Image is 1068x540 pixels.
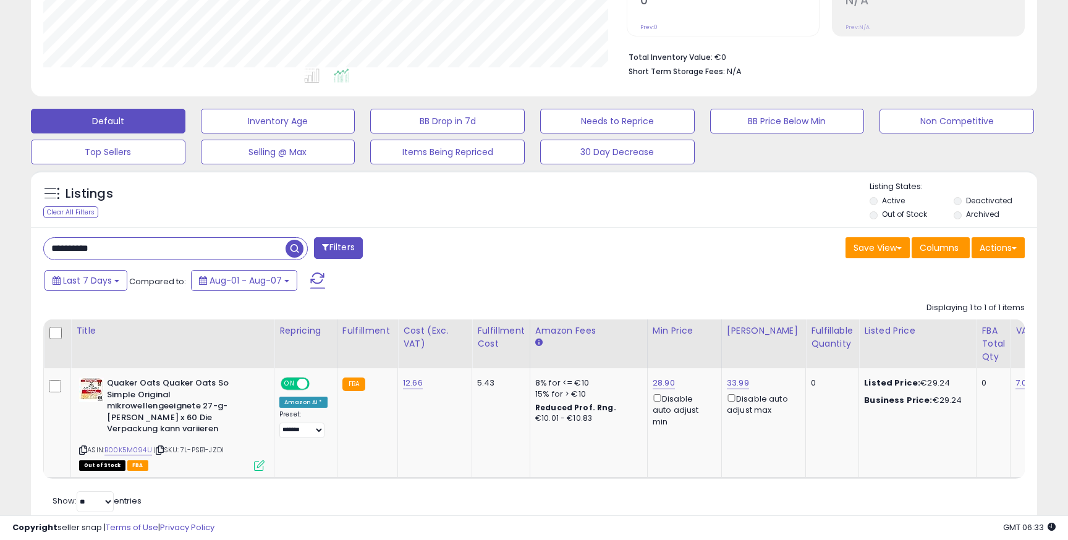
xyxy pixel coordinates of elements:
[882,209,927,219] label: Out of Stock
[727,324,800,337] div: [PERSON_NAME]
[966,195,1012,206] label: Deactivated
[79,378,104,402] img: 51ofCV9Z54L._SL40_.jpg
[66,185,113,203] h5: Listings
[920,242,959,254] span: Columns
[191,270,297,291] button: Aug-01 - Aug-07
[76,324,269,337] div: Title
[1015,377,1032,389] a: 7.00
[342,324,392,337] div: Fulfillment
[811,378,849,389] div: 0
[864,378,967,389] div: €29.24
[710,109,865,133] button: BB Price Below Min
[127,460,148,471] span: FBA
[370,140,525,164] button: Items Being Repriced
[129,276,186,287] span: Compared to:
[811,324,854,350] div: Fulfillable Quantity
[727,392,796,416] div: Disable auto adjust max
[279,397,328,408] div: Amazon AI *
[845,237,910,258] button: Save View
[535,324,642,337] div: Amazon Fees
[540,109,695,133] button: Needs to Reprice
[314,237,362,259] button: Filters
[879,109,1034,133] button: Non Competitive
[864,324,971,337] div: Listed Price
[79,460,125,471] span: All listings that are currently out of stock and unavailable for purchase on Amazon
[535,389,638,400] div: 15% for > €10
[107,378,257,438] b: Quaker Oats Quaker Oats So Simple Original mikrowellengeeignete 27-g-[PERSON_NAME] x 60 Die Verpa...
[640,23,658,31] small: Prev: 0
[629,52,713,62] b: Total Inventory Value:
[53,495,142,507] span: Show: entries
[160,521,214,533] a: Privacy Policy
[864,394,932,406] b: Business Price:
[629,66,725,77] b: Short Term Storage Fees:
[12,522,214,534] div: seller snap | |
[31,109,185,133] button: Default
[12,521,57,533] strong: Copyright
[864,395,967,406] div: €29.24
[279,410,328,438] div: Preset:
[477,378,520,389] div: 5.43
[966,209,999,219] label: Archived
[31,140,185,164] button: Top Sellers
[43,206,98,218] div: Clear All Filters
[882,195,905,206] label: Active
[845,23,870,31] small: Prev: N/A
[653,377,675,389] a: 28.90
[981,324,1005,363] div: FBA Total Qty
[981,378,1001,389] div: 0
[79,378,265,469] div: ASIN:
[477,324,525,350] div: Fulfillment Cost
[727,65,742,77] span: N/A
[653,392,712,428] div: Disable auto adjust min
[535,413,638,424] div: €10.01 - €10.83
[540,140,695,164] button: 30 Day Decrease
[370,109,525,133] button: BB Drop in 7d
[972,237,1025,258] button: Actions
[727,377,749,389] a: 33.99
[535,378,638,389] div: 8% for <= €10
[308,379,328,389] span: OFF
[535,402,616,413] b: Reduced Prof. Rng.
[104,445,152,455] a: B00K5M094U
[629,49,1015,64] li: €0
[44,270,127,291] button: Last 7 Days
[342,378,365,391] small: FBA
[210,274,282,287] span: Aug-01 - Aug-07
[201,109,355,133] button: Inventory Age
[912,237,970,258] button: Columns
[282,379,297,389] span: ON
[926,302,1025,314] div: Displaying 1 to 1 of 1 items
[154,445,224,455] span: | SKU: 7L-PSB1-JZDI
[870,181,1036,193] p: Listing States:
[403,324,467,350] div: Cost (Exc. VAT)
[106,521,158,533] a: Terms of Use
[864,377,920,389] b: Listed Price:
[279,324,332,337] div: Repricing
[1003,521,1056,533] span: 2025-08-15 06:33 GMT
[63,274,112,287] span: Last 7 Days
[403,377,423,389] a: 12.66
[535,337,543,348] small: Amazon Fees.
[201,140,355,164] button: Selling @ Max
